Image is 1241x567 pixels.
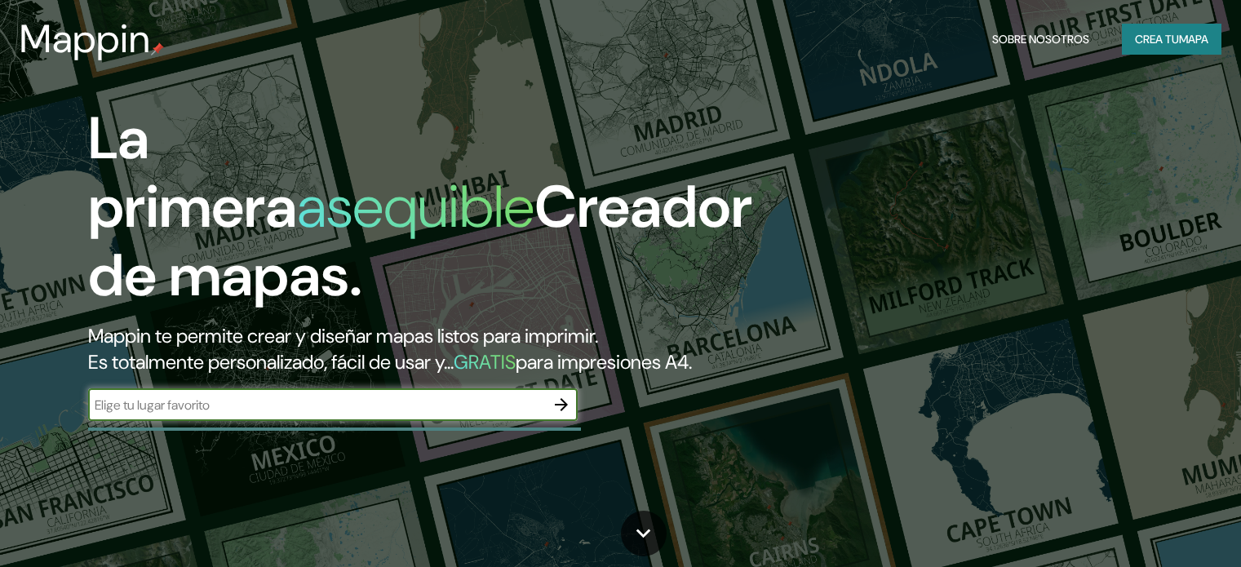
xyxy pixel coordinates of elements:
img: pin de mapeo [151,42,164,55]
font: Es totalmente personalizado, fácil de usar y... [88,349,454,374]
font: Creador de mapas. [88,169,752,313]
button: Crea tumapa [1122,24,1221,55]
font: Mappin [20,13,151,64]
font: La primera [88,100,297,245]
font: asequible [297,169,534,245]
font: Mappin te permite crear y diseñar mapas listos para imprimir. [88,323,598,348]
font: Crea tu [1135,32,1179,47]
font: Sobre nosotros [992,32,1089,47]
input: Elige tu lugar favorito [88,396,545,414]
font: mapa [1179,32,1208,47]
iframe: Lanzador de widgets de ayuda [1096,503,1223,549]
font: para impresiones A4. [516,349,692,374]
font: GRATIS [454,349,516,374]
button: Sobre nosotros [986,24,1096,55]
